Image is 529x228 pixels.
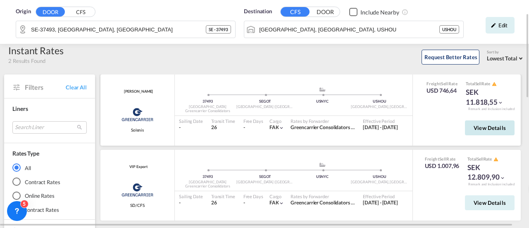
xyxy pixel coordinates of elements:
[363,124,398,130] span: [DATE] - [DATE]
[130,202,144,208] span: SD/CFS
[291,124,355,131] div: Greencarrier Consolidators (Sweden)
[487,53,525,62] md-select: Select: Lowest Total
[179,104,236,110] div: [GEOGRAPHIC_DATA]
[269,193,285,199] div: Cargo
[16,21,235,38] md-input-container: SE-37493, Karlshamn, Blekinge
[211,193,235,199] div: Transit Time
[66,7,95,17] button: CFS
[243,199,245,206] div: -
[243,193,263,199] div: Free Days
[179,108,236,114] div: Greencarrier Consolidators
[291,199,405,206] span: Greencarrier Consolidators ([GEOGRAPHIC_DATA])
[36,7,65,17] button: DOOR
[486,17,515,34] div: icon-pencilEdit
[236,99,294,104] div: SEGOT
[127,164,147,170] span: VIP Export
[467,156,509,163] div: Total Rate
[291,118,355,124] div: Rates by Forwarder
[351,180,408,185] div: [GEOGRAPHIC_DATA], [GEOGRAPHIC_DATA]
[317,87,327,91] md-icon: assets/icons/custom/ship-fill.svg
[8,44,64,57] div: Instant Rates
[179,193,203,199] div: Sailing Date
[179,180,236,185] div: [GEOGRAPHIC_DATA]
[311,7,340,17] button: DOOR
[179,124,203,131] div: -
[317,163,327,167] md-icon: assets/icons/custom/ship-fill.svg
[281,7,310,17] button: CFS
[425,162,460,170] div: USD 1.007,96
[122,89,153,94] span: [PERSON_NAME]
[462,107,521,111] div: Remark and Inclusion included
[351,174,408,180] div: USHOU
[492,82,497,86] md-icon: icon-alert
[269,124,279,130] span: FAK
[474,199,506,206] span: View Details
[244,7,272,16] span: Destination
[12,178,87,186] md-radio-button: Contract Rates
[363,124,398,131] div: 20 Dec 2024 - 31 Dec 2025
[466,87,507,107] div: SEK 11.818,55
[291,199,355,206] div: Greencarrier Consolidators (Sweden)
[12,105,28,112] span: Liners
[498,100,503,106] md-icon: icon-chevron-down
[269,118,285,124] div: Cargo
[279,200,284,206] md-icon: icon-chevron-down
[179,199,203,206] div: -
[467,163,509,182] div: SEK 12.809,90
[179,184,236,189] div: Greencarrier Consolidators
[8,57,45,65] span: 2 Results Found
[211,124,235,131] div: 26
[465,195,515,210] button: View Details
[291,193,355,199] div: Rates by Forwarder
[236,104,294,110] div: [GEOGRAPHIC_DATA] ([GEOGRAPHIC_DATA])
[474,125,506,131] span: View Details
[500,175,505,181] md-icon: icon-chevron-down
[363,193,398,199] div: Effective Period
[487,50,525,55] div: Sort by
[351,104,408,110] div: [GEOGRAPHIC_DATA], [GEOGRAPHIC_DATA]
[294,99,351,104] div: USNYC
[66,84,87,91] span: Clear All
[131,127,144,133] span: Solenis
[439,25,460,34] div: USHOU
[402,9,408,15] md-icon: Unchecked: Ignores neighbouring ports when fetching rates.Checked : Includes neighbouring ports w...
[119,180,156,200] img: Greencarrier Consolidators
[475,81,482,86] span: Sell
[363,199,398,206] span: [DATE] - [DATE]
[363,118,398,124] div: Effective Period
[209,26,228,32] span: SE - 37493
[487,55,517,62] span: Lowest Total
[12,149,39,158] div: Rates Type
[12,163,87,172] md-radio-button: All
[236,174,294,180] div: SEGOT
[127,164,147,170] div: Contract / Rate Agreement / Tariff / Spot Pricing Reference Number: VIP Export
[291,124,405,130] span: Greencarrier Consolidators ([GEOGRAPHIC_DATA])
[422,50,479,65] button: Request Better Rates
[211,199,235,206] div: 26
[243,124,245,131] div: -
[244,21,463,38] md-input-container: Houston, TX, USHOU
[243,118,263,124] div: Free Days
[25,83,66,92] span: Filters
[349,7,399,16] md-checkbox: Checkbox No Ink
[279,125,284,131] md-icon: icon-chevron-down
[425,156,460,162] div: Freight Rate
[477,156,484,161] span: Sell
[269,199,279,206] span: FAK
[462,182,521,187] div: Remark and Inclusion included
[31,23,206,36] input: Search by Door
[441,81,448,86] span: Sell
[427,81,458,86] div: Freight Rate
[179,118,203,124] div: Sailing Date
[122,89,153,94] div: Contract / Rate Agreement / Tariff / Spot Pricing Reference Number: Hecksher
[351,99,408,104] div: USHOU
[439,156,446,161] span: Sell
[427,86,458,95] div: USD 746,64
[211,118,235,124] div: Transit Time
[119,104,156,125] img: Greencarrier Consolidators
[360,8,399,17] div: Include Nearby
[203,174,213,179] span: 37493
[491,81,497,87] button: icon-alert
[12,206,87,214] md-radio-button: contract Rates
[465,120,515,135] button: View Details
